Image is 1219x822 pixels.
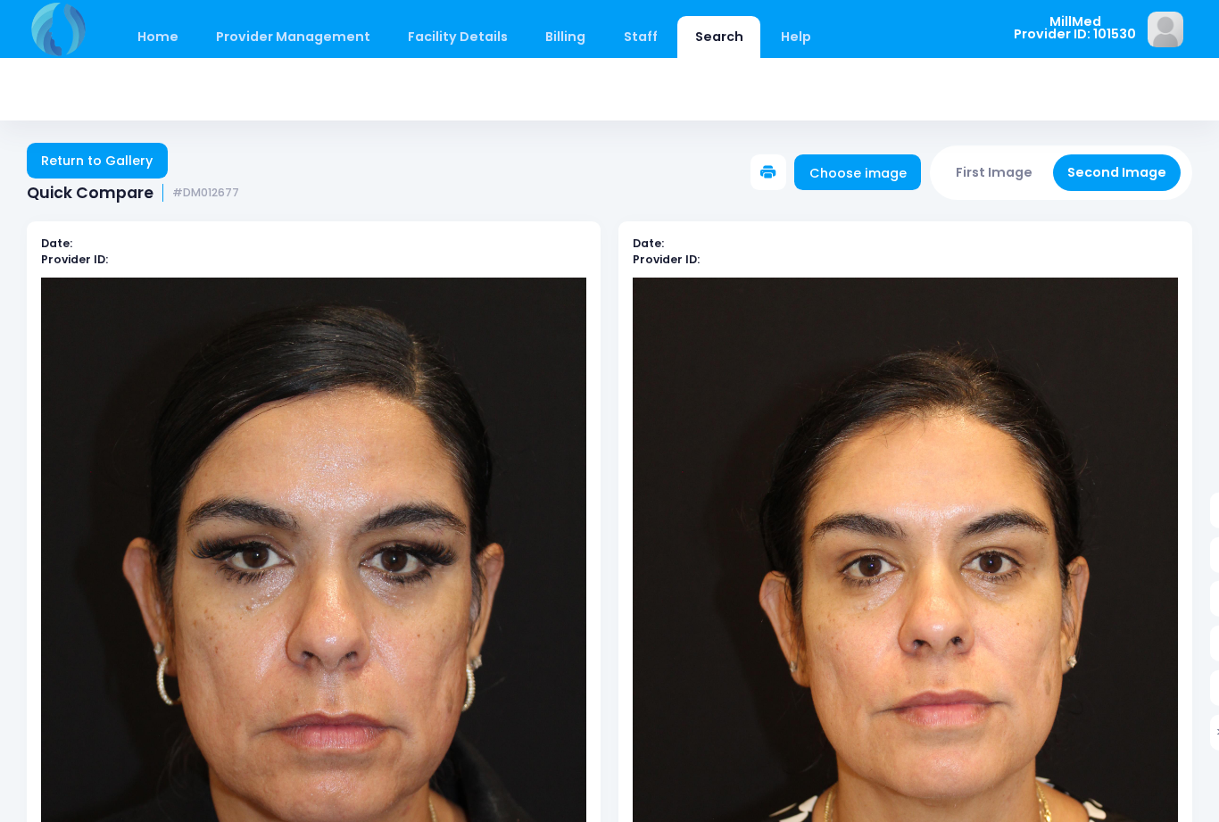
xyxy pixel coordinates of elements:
[1053,154,1182,191] button: Second Image
[172,187,239,200] small: #DM012677
[41,236,72,251] b: Date:
[120,16,195,58] a: Home
[633,236,664,251] b: Date:
[941,154,1048,191] button: First Image
[606,16,675,58] a: Staff
[1148,12,1183,47] img: image
[198,16,387,58] a: Provider Management
[41,252,108,267] b: Provider ID:
[764,16,829,58] a: Help
[27,143,168,179] a: Return to Gallery
[27,184,153,203] span: Quick Compare
[633,252,700,267] b: Provider ID:
[391,16,526,58] a: Facility Details
[528,16,603,58] a: Billing
[1014,15,1136,41] span: MillMed Provider ID: 101530
[794,154,921,190] a: Choose image
[677,16,760,58] a: Search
